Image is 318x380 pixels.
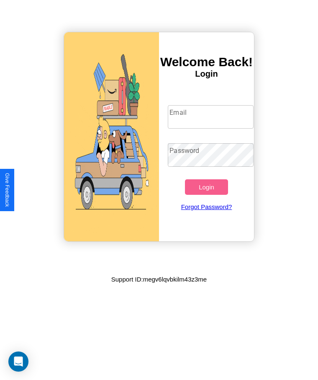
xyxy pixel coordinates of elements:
[159,55,254,69] h3: Welcome Back!
[159,69,254,79] h4: Login
[64,32,159,241] img: gif
[185,179,228,195] button: Login
[4,173,10,207] div: Give Feedback
[111,274,207,285] p: Support ID: megv6lqvbkilm43z3me
[164,195,249,219] a: Forgot Password?
[8,352,28,372] div: Open Intercom Messenger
